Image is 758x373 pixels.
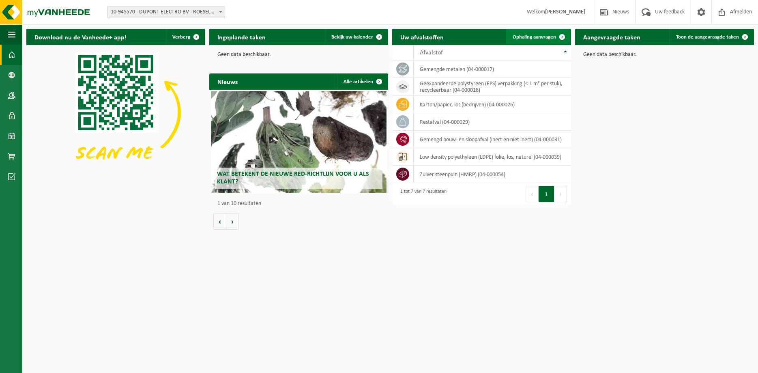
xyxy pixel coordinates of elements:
a: Alle artikelen [337,73,387,90]
span: Toon de aangevraagde taken [676,34,739,40]
td: restafval (04-000029) [414,113,571,131]
td: zuiver steenpuin (HMRP) (04-000054) [414,166,571,183]
a: Wat betekent de nieuwe RED-richtlijn voor u als klant? [211,91,386,193]
a: Bekijk uw kalender [325,29,387,45]
td: karton/papier, los (bedrijven) (04-000026) [414,96,571,113]
p: Geen data beschikbaar. [583,52,746,58]
h2: Nieuws [209,73,246,89]
h2: Ingeplande taken [209,29,274,45]
button: 1 [539,186,554,202]
span: 10-945570 - DUPONT ELECTRO BV - ROESELARE [107,6,225,18]
span: 10-945570 - DUPONT ELECTRO BV - ROESELARE [107,6,225,18]
td: geëxpandeerde polystyreen (EPS) verpakking (< 1 m² per stuk), recycleerbaar (04-000018) [414,78,571,96]
h2: Uw afvalstoffen [392,29,452,45]
span: Ophaling aanvragen [513,34,556,40]
button: Verberg [166,29,204,45]
td: gemengde metalen (04-000017) [414,60,571,78]
a: Ophaling aanvragen [506,29,570,45]
span: Verberg [172,34,190,40]
img: Download de VHEPlus App [26,45,205,179]
p: Geen data beschikbaar. [217,52,380,58]
h2: Aangevraagde taken [575,29,648,45]
div: 1 tot 7 van 7 resultaten [396,185,447,203]
td: gemengd bouw- en sloopafval (inert en niet inert) (04-000031) [414,131,571,148]
span: Afvalstof [420,50,443,56]
td: low density polyethyleen (LDPE) folie, los, naturel (04-000039) [414,148,571,166]
span: Bekijk uw kalender [331,34,373,40]
button: Volgende [226,213,239,230]
button: Next [554,186,567,202]
a: Toon de aangevraagde taken [670,29,753,45]
button: Previous [526,186,539,202]
span: Wat betekent de nieuwe RED-richtlijn voor u als klant? [217,171,369,185]
strong: [PERSON_NAME] [545,9,586,15]
button: Vorige [213,213,226,230]
h2: Download nu de Vanheede+ app! [26,29,135,45]
p: 1 van 10 resultaten [217,201,384,207]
